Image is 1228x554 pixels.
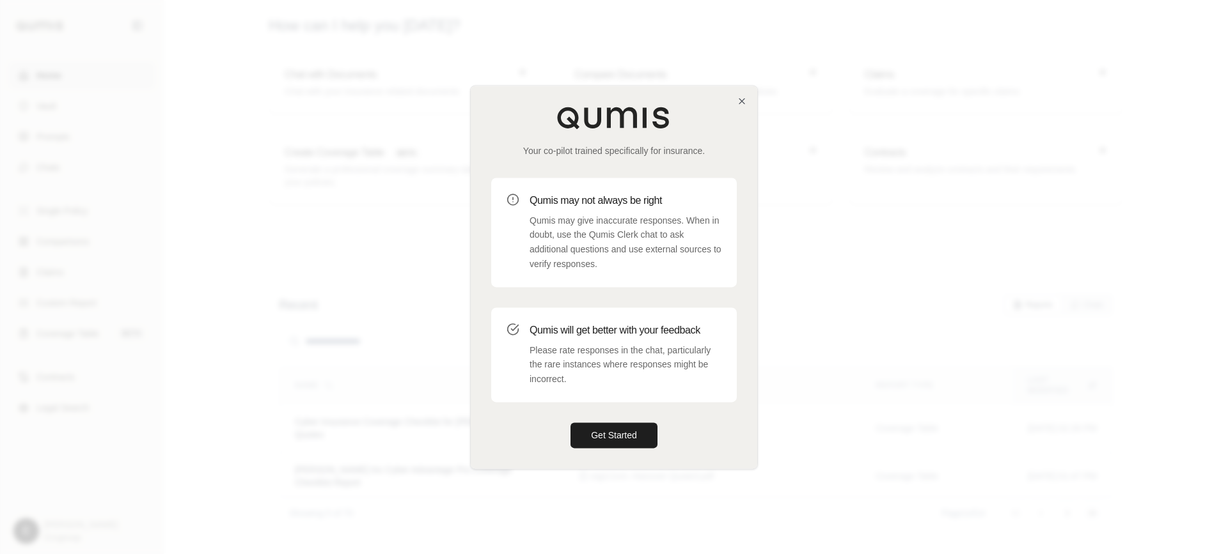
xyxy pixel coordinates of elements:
[530,323,721,338] h3: Qumis will get better with your feedback
[530,343,721,387] p: Please rate responses in the chat, particularly the rare instances where responses might be incor...
[530,193,721,208] h3: Qumis may not always be right
[556,106,672,129] img: Qumis Logo
[571,422,657,448] button: Get Started
[491,144,737,157] p: Your co-pilot trained specifically for insurance.
[530,213,721,272] p: Qumis may give inaccurate responses. When in doubt, use the Qumis Clerk chat to ask additional qu...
